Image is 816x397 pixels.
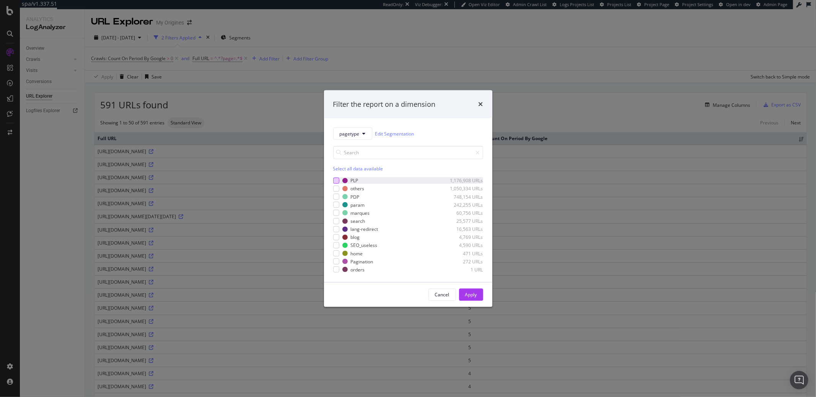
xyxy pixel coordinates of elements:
button: Cancel [428,289,456,301]
div: 60,756 URLs [446,210,483,216]
button: pagetype [333,127,372,140]
div: param [351,202,365,208]
div: 1 URL [446,266,483,273]
div: home [351,250,363,256]
div: 4,769 URLs [446,234,483,240]
div: others [351,185,365,192]
div: blog [351,234,360,240]
div: orders [351,266,365,273]
div: 471 URLs [446,250,483,256]
div: 1,176,908 URLs [446,177,483,184]
div: 4,590 URLs [446,242,483,248]
div: Filter the report on a dimension [333,99,436,109]
span: pagetype [340,130,360,137]
div: 25,577 URLs [446,218,483,224]
div: Cancel [435,291,450,298]
div: 748,154 URLs [446,193,483,200]
a: Edit Segmentation [375,129,414,137]
div: 242,255 URLs [446,202,483,208]
div: modal [324,90,492,307]
input: Search [333,146,483,159]
div: Select all data available [333,165,483,172]
div: PDP [351,193,360,200]
div: 272 URLs [446,258,483,265]
button: Apply [459,289,483,301]
div: Open Intercom Messenger [790,371,808,389]
div: lang-redirect [351,226,378,232]
div: PLP [351,177,358,184]
div: marques [351,210,370,216]
div: search [351,218,365,224]
div: 1,050,334 URLs [446,185,483,192]
div: Apply [465,291,477,298]
div: Pagination [351,258,373,265]
div: times [479,99,483,109]
div: SEO_useless [351,242,378,248]
div: 16,563 URLs [446,226,483,232]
